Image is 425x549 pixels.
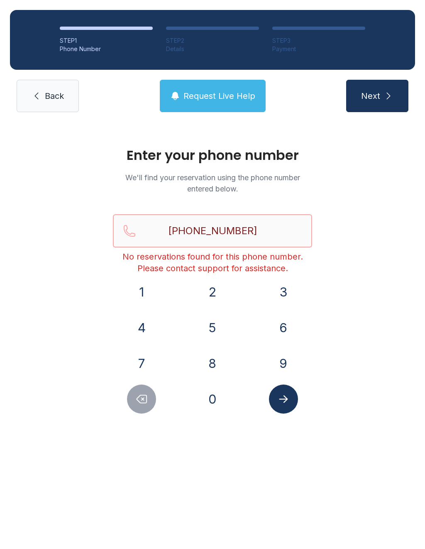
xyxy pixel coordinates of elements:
[269,349,298,378] button: 9
[198,385,227,414] button: 0
[60,37,153,45] div: STEP 1
[269,313,298,342] button: 6
[45,90,64,102] span: Back
[198,277,227,306] button: 2
[127,277,156,306] button: 1
[166,45,259,53] div: Details
[272,37,365,45] div: STEP 3
[127,349,156,378] button: 7
[183,90,255,102] span: Request Live Help
[113,149,312,162] h1: Enter your phone number
[113,214,312,248] input: Reservation phone number
[198,349,227,378] button: 8
[269,277,298,306] button: 3
[361,90,380,102] span: Next
[127,313,156,342] button: 4
[127,385,156,414] button: Delete number
[166,37,259,45] div: STEP 2
[113,172,312,194] p: We'll find your reservation using the phone number entered below.
[60,45,153,53] div: Phone Number
[269,385,298,414] button: Submit lookup form
[113,251,312,274] div: No reservations found for this phone number. Please contact support for assistance.
[272,45,365,53] div: Payment
[198,313,227,342] button: 5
